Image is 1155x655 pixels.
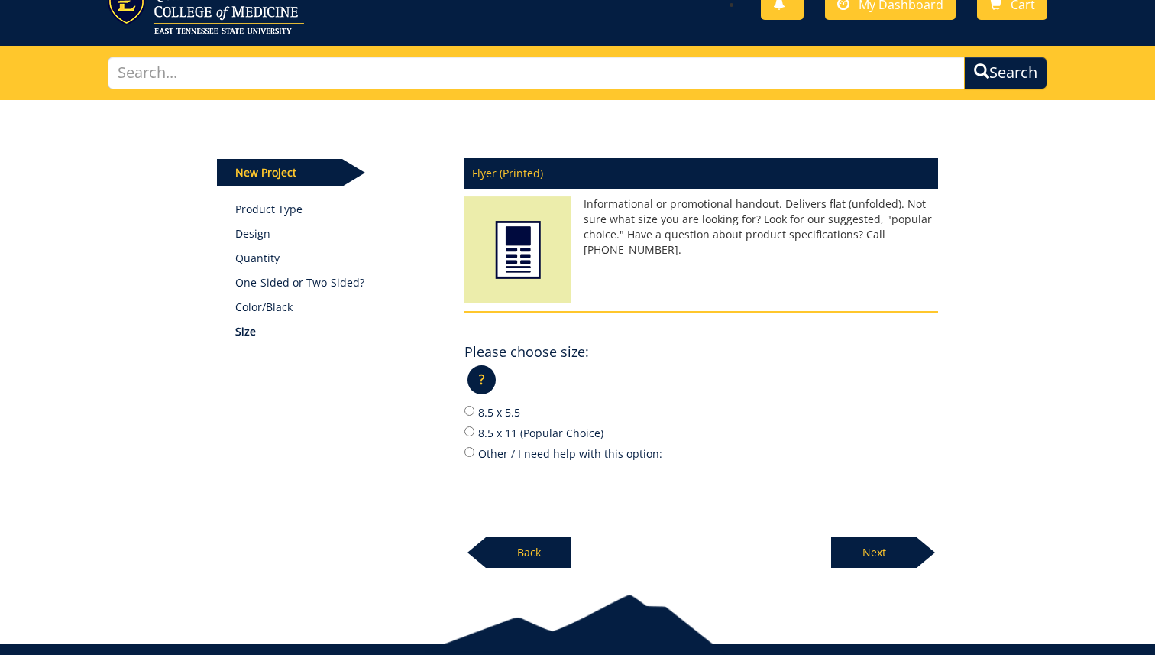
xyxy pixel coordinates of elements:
p: Back [486,537,571,568]
p: Quantity [235,251,442,266]
p: New Project [217,159,342,186]
label: 8.5 x 5.5 [464,404,938,420]
input: 8.5 x 5.5 [464,406,474,416]
a: Product Type [235,202,442,217]
input: 8.5 x 11 (Popular Choice) [464,426,474,436]
label: 8.5 x 11 (Popular Choice) [464,424,938,441]
p: Size [235,324,442,339]
p: Flyer (Printed) [464,158,938,189]
p: One-Sided or Two-Sided? [235,275,442,290]
h4: Please choose size: [464,345,589,360]
p: ? [467,365,496,394]
p: Color/Black [235,300,442,315]
input: Other / I need help with this option: [464,447,474,457]
p: Next [831,537,917,568]
p: Informational or promotional handout. Delivers flat (unfolded). Not sure what size you are lookin... [464,196,938,258]
button: Search [964,57,1047,89]
p: Design [235,226,442,242]
label: Other / I need help with this option: [464,445,938,462]
input: Search... [108,57,965,89]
